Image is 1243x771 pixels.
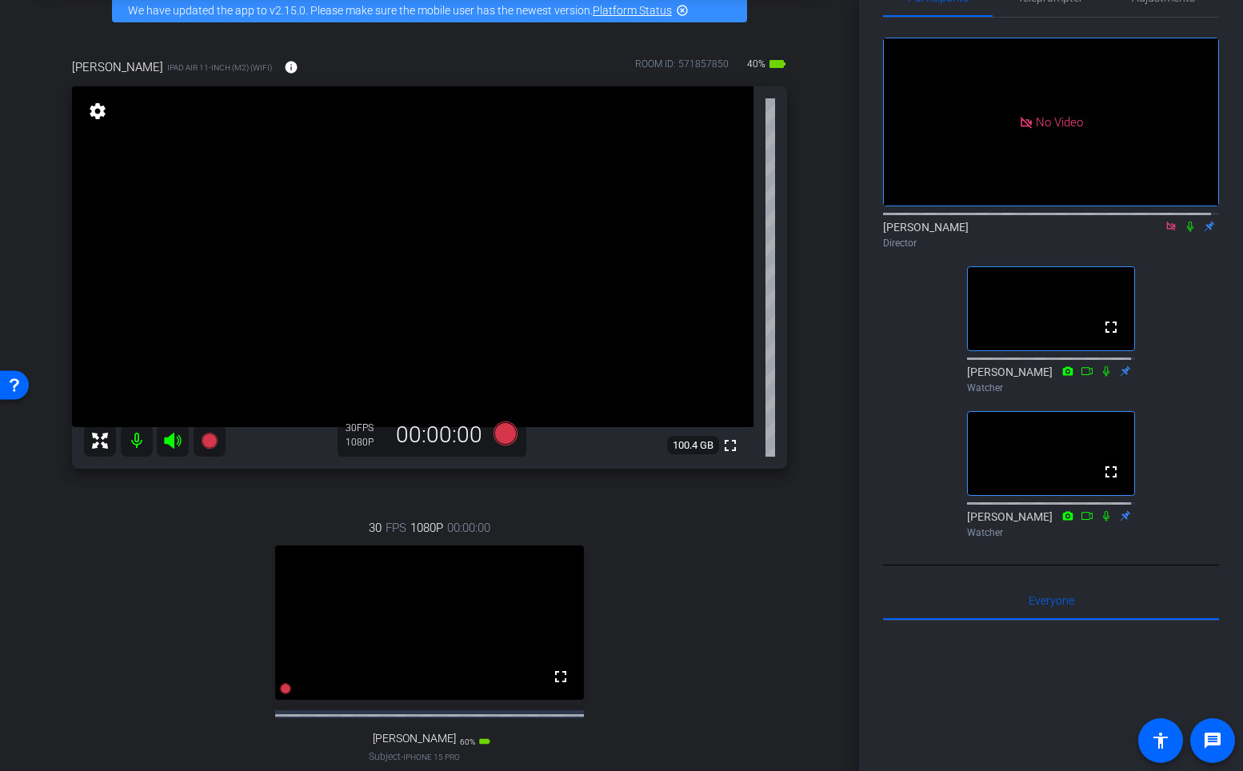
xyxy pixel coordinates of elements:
div: Watcher [967,525,1135,540]
mat-icon: fullscreen [551,667,570,686]
span: FPS [386,519,406,537]
div: 1080P [346,436,386,449]
span: 100.4 GB [667,436,719,455]
span: iPad Air 11-inch (M2) (WiFi) [167,62,272,74]
mat-icon: accessibility [1151,731,1170,750]
div: [PERSON_NAME] [967,509,1135,540]
span: 40% [745,51,768,77]
span: 1080P [410,519,443,537]
span: No Video [1036,114,1083,129]
mat-icon: info [284,60,298,74]
span: - [401,751,403,762]
span: 60% [460,737,475,746]
mat-icon: fullscreen [721,436,740,455]
mat-icon: highlight_off [676,4,689,17]
span: 00:00:00 [447,519,490,537]
div: Director [883,236,1219,250]
mat-icon: fullscreen [1101,318,1121,337]
span: [PERSON_NAME] [72,58,163,76]
mat-icon: battery_std [478,735,491,748]
mat-icon: message [1203,731,1222,750]
mat-icon: battery_std [768,54,787,74]
div: Watcher [967,381,1135,395]
span: Subject [369,749,460,764]
span: 30 [369,519,382,537]
div: 30 [346,421,386,434]
div: [PERSON_NAME] [967,364,1135,395]
span: FPS [357,422,374,433]
mat-icon: settings [86,102,109,121]
span: Everyone [1029,595,1074,606]
div: [PERSON_NAME] [883,219,1219,250]
span: [PERSON_NAME] [373,732,456,745]
div: ROOM ID: 571857850 [635,57,729,80]
div: 00:00:00 [386,421,493,449]
mat-icon: fullscreen [1101,462,1121,481]
a: Platform Status [593,4,672,17]
span: iPhone 15 Pro [403,753,460,761]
